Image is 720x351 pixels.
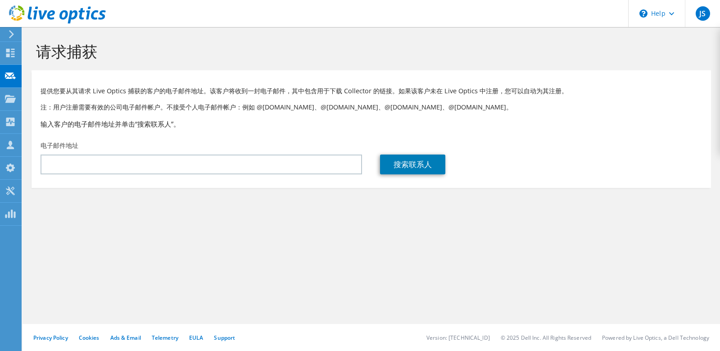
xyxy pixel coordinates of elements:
h1: 请求捕获 [36,42,702,61]
a: Ads & Email [110,334,141,342]
li: © 2025 Dell Inc. All Rights Reserved [501,334,591,342]
li: Powered by Live Optics, a Dell Technology [602,334,709,342]
p: 注：用户注册需要有效的公司电子邮件帐户。不接受个人电子邮件帐户：例如 @[DOMAIN_NAME]、@[DOMAIN_NAME]、@[DOMAIN_NAME]、@[DOMAIN_NAME]。 [41,102,702,112]
a: Cookies [79,334,100,342]
a: Telemetry [152,334,178,342]
li: Version: [TECHNICAL_ID] [426,334,490,342]
h3: 输入客户的电子邮件地址并单击“搜索联系人”。 [41,119,702,129]
span: JS [696,6,710,21]
label: 电子邮件地址 [41,141,78,150]
a: EULA [189,334,203,342]
a: Support [214,334,235,342]
p: 提供您要从其请求 Live Optics 捕获的客户的电子邮件地址。该客户将收到一封电子邮件，其中包含用于下载 Collector 的链接。如果该客户未在 Live Optics 中注册，您可以... [41,86,702,96]
a: 搜索联系人 [380,155,445,174]
svg: \n [639,9,648,18]
a: Privacy Policy [33,334,68,342]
